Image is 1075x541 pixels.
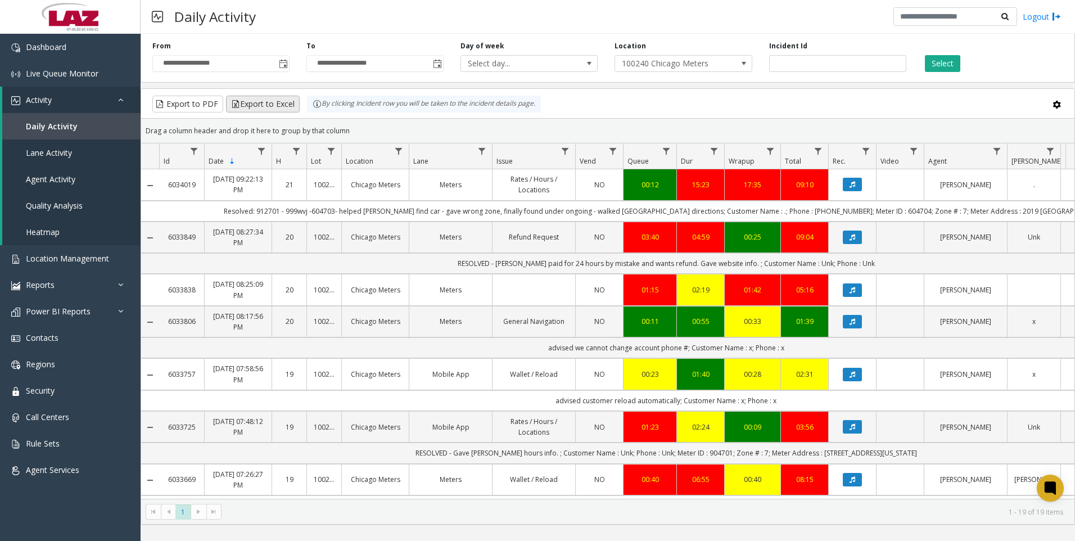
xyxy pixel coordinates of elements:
a: Lane Activity [2,139,141,166]
span: NO [594,285,605,295]
a: 02:24 [684,422,717,432]
a: 100240 [314,369,335,380]
img: 'icon' [11,281,20,290]
span: Live Queue Monitor [26,68,98,79]
a: 100240 [314,179,335,190]
a: 00:25 [731,232,774,242]
a: Rec. Filter Menu [859,143,874,159]
span: Daily Activity [26,121,78,132]
span: H [276,156,281,166]
span: NO [594,369,605,379]
img: 'icon' [11,334,20,343]
a: Logout [1023,11,1061,22]
span: Call Centers [26,412,69,422]
h3: Daily Activity [169,3,261,30]
div: 17:35 [731,179,774,190]
a: Collapse Details [141,181,159,190]
div: 03:40 [630,232,670,242]
a: Rates / Hours / Locations [499,174,568,195]
img: 'icon' [11,70,20,79]
a: NO [582,232,616,242]
a: [PERSON_NAME] [931,422,1000,432]
img: 'icon' [11,466,20,475]
a: 00:40 [630,474,670,485]
a: Collapse Details [141,476,159,485]
a: 100240 [314,422,335,432]
a: x [1014,369,1054,380]
a: Date Filter Menu [254,143,269,159]
img: logout [1052,11,1061,22]
a: Chicago Meters [349,285,402,295]
span: Total [785,156,801,166]
a: Collapse Details [141,371,159,380]
span: Agent [928,156,947,166]
span: Dur [681,156,693,166]
span: Lot [311,156,321,166]
span: Lane Activity [26,147,72,158]
div: Drag a column header and drop it here to group by that column [141,121,1074,141]
a: Unk [1014,232,1054,242]
a: 01:15 [630,285,670,295]
a: 100240 [314,474,335,485]
a: 21 [279,179,300,190]
span: NO [594,422,605,432]
a: Chicago Meters [349,232,402,242]
a: Mobile App [416,422,485,432]
a: Agent Filter Menu [990,143,1005,159]
a: Wrapup Filter Menu [763,143,778,159]
a: [DATE] 07:58:56 PM [211,363,265,385]
span: Toggle popup [431,56,443,71]
a: 6034019 [166,179,197,190]
kendo-pager-info: 1 - 19 of 19 items [228,507,1063,517]
a: 01:40 [684,369,717,380]
a: Total Filter Menu [811,143,826,159]
span: Security [26,385,55,396]
img: 'icon' [11,440,20,449]
a: [PERSON_NAME] [931,474,1000,485]
div: 09:10 [788,179,821,190]
a: 05:16 [788,285,821,295]
label: From [152,41,171,51]
button: Export to PDF [152,96,223,112]
span: Quality Analysis [26,200,83,211]
a: [DATE] 09:22:13 PM [211,174,265,195]
a: . [1014,179,1054,190]
div: 00:40 [731,474,774,485]
a: [DATE] 08:17:56 PM [211,311,265,332]
span: Power BI Reports [26,306,91,317]
span: Video [880,156,899,166]
a: Unk [1014,422,1054,432]
a: Activity [2,87,141,113]
a: Vend Filter Menu [606,143,621,159]
img: infoIcon.svg [313,100,322,109]
span: Issue [496,156,513,166]
a: [PERSON_NAME] [931,232,1000,242]
span: Page 1 [175,504,191,520]
img: 'icon' [11,308,20,317]
span: Toggle popup [277,56,289,71]
a: [PERSON_NAME] [931,369,1000,380]
a: 20 [279,232,300,242]
label: To [306,41,315,51]
div: 01:23 [630,422,670,432]
a: 15:23 [684,179,717,190]
div: 06:55 [684,474,717,485]
span: Date [209,156,224,166]
div: 04:59 [684,232,717,242]
span: Location [346,156,373,166]
span: Agent Activity [26,174,75,184]
a: Collapse Details [141,233,159,242]
span: Select day... [461,56,570,71]
a: 08:15 [788,474,821,485]
img: 'icon' [11,413,20,422]
a: [PERSON_NAME] [931,316,1000,327]
a: Meters [416,316,485,327]
a: 02:19 [684,285,717,295]
div: 00:11 [630,316,670,327]
img: 'icon' [11,255,20,264]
